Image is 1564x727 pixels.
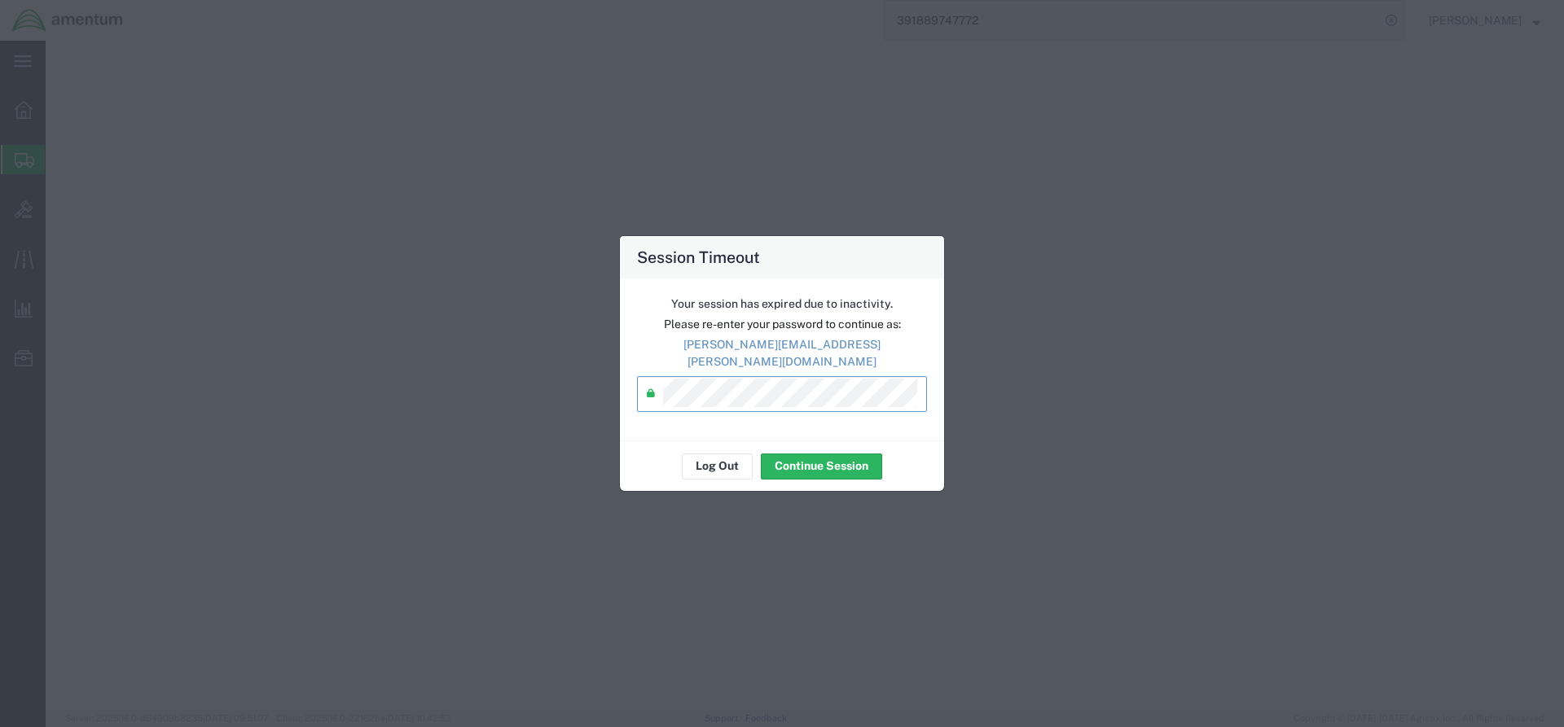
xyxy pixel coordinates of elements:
[637,336,927,370] p: [PERSON_NAME][EMAIL_ADDRESS][PERSON_NAME][DOMAIN_NAME]
[682,453,753,480] button: Log Out
[637,296,927,313] p: Your session has expired due to inactivity.
[637,245,760,269] h4: Session Timeout
[761,453,882,480] button: Continue Session
[637,316,927,333] p: Please re-enter your password to continue as:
